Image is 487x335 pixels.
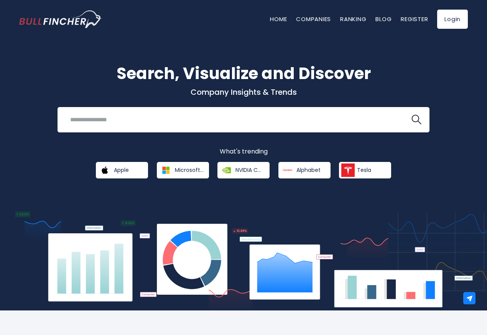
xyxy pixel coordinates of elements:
a: Home [270,15,287,23]
span: Microsoft Corporation [175,167,204,173]
p: What's trending [19,148,468,156]
a: Blog [375,15,392,23]
a: Tesla [339,162,391,178]
a: NVIDIA Corporation [217,162,270,178]
p: Company Insights & Trends [19,87,468,97]
a: Login [437,10,468,29]
img: search icon [411,115,421,125]
span: Alphabet [296,167,321,173]
a: Apple [96,162,148,178]
a: Go to homepage [19,10,102,28]
a: Microsoft Corporation [157,162,209,178]
a: Alphabet [278,162,331,178]
a: Register [401,15,428,23]
img: Bullfincher logo [19,10,102,28]
h1: Search, Visualize and Discover [19,61,468,86]
span: Tesla [357,167,371,173]
span: NVIDIA Corporation [235,167,264,173]
span: Apple [114,167,129,173]
a: Companies [296,15,331,23]
a: Ranking [340,15,366,23]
